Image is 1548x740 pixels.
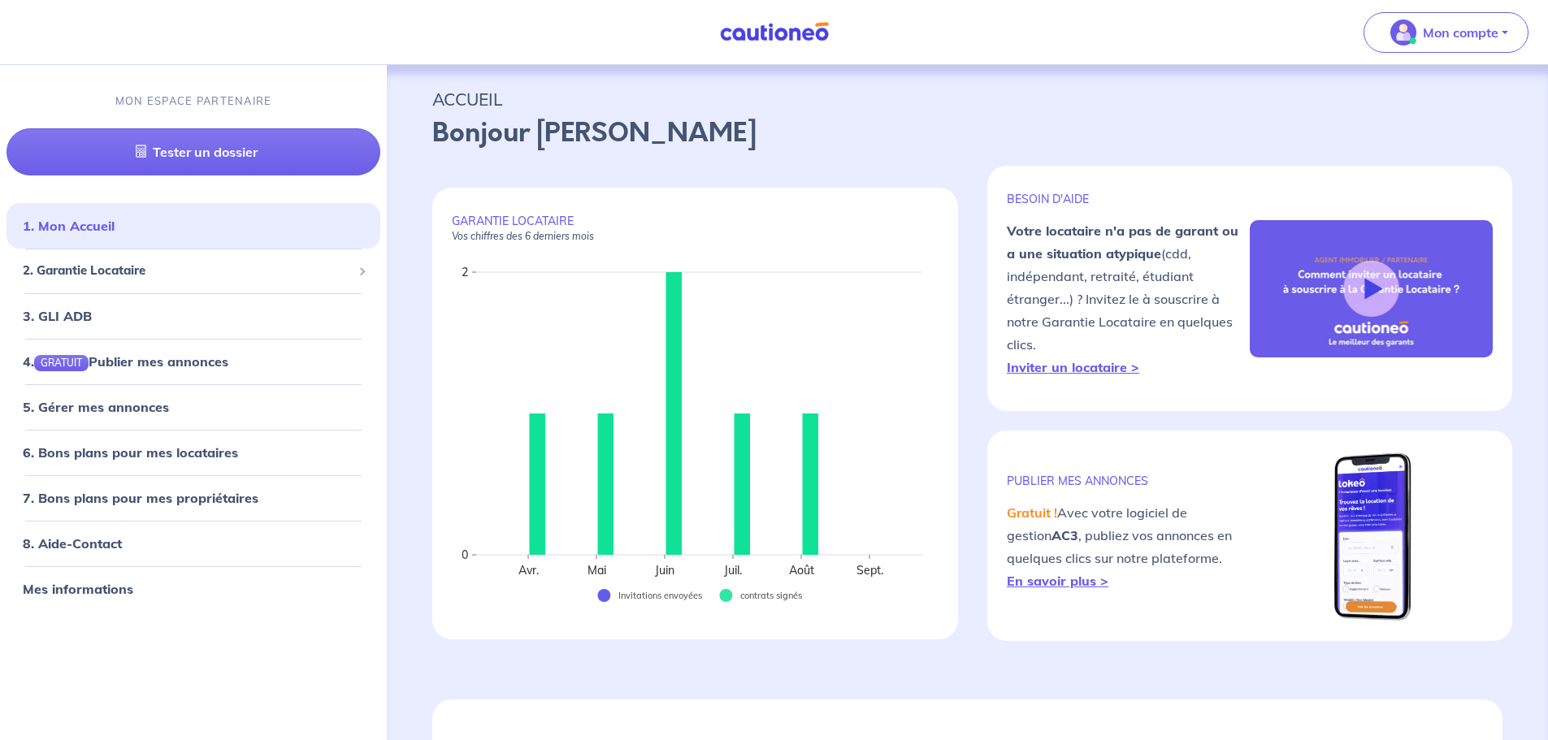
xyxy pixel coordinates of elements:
p: ACCUEIL [432,84,1502,114]
a: 7. Bons plans pour mes propriétaires [23,490,258,506]
a: 1. Mon Accueil [23,218,115,234]
a: 8. Aide-Contact [23,535,122,552]
em: Vos chiffres des 6 derniers mois [452,230,594,242]
p: (cdd, indépendant, retraité, étudiant étranger...) ? Invitez le à souscrire à notre Garantie Loca... [1007,219,1250,379]
p: BESOIN D'AIDE [1007,192,1250,206]
span: 2. Garantie Locataire [23,262,352,280]
p: GARANTIE LOCATAIRE [452,214,939,243]
p: MON ESPACE PARTENAIRE [115,93,272,109]
a: En savoir plus > [1007,573,1108,589]
p: Mon compte [1423,23,1498,42]
text: Mai [588,563,606,578]
strong: Votre locataire n'a pas de garant ou a une situation atypique [1007,223,1238,262]
a: Mes informations [23,581,133,597]
img: illu_account_valid_menu.svg [1390,19,1416,45]
a: Inviter un locataire > [1007,359,1139,375]
button: illu_account_valid_menu.svgMon compte [1364,12,1528,53]
a: 5. Gérer mes annonces [23,399,169,415]
img: Cautioneo [713,22,835,42]
div: 5. Gérer mes annonces [7,391,380,423]
text: Août [789,563,814,578]
text: Avr. [518,563,539,578]
p: Avec votre logiciel de gestion , publiez vos annonces en quelques clics sur notre plateforme. [1007,501,1250,592]
text: 2 [462,265,468,279]
text: Juil. [723,563,742,578]
text: Juin [654,563,674,578]
text: Sept. [856,563,883,578]
text: 0 [462,547,468,562]
em: Gratuit ! [1007,504,1057,521]
a: 3. GLI ADB [23,308,92,324]
a: Tester un dossier [7,128,380,175]
strong: AC3 [1052,527,1078,543]
div: 2. Garantie Locataire [7,255,380,287]
img: video-gli-new-none.jpg [1250,220,1493,357]
div: 8. Aide-Contact [7,527,380,560]
p: publier mes annonces [1007,474,1250,488]
div: 1. Mon Accueil [7,210,380,242]
p: Bonjour [PERSON_NAME] [432,114,1502,153]
img: mobile-lokeo.png [1329,450,1414,621]
div: 6. Bons plans pour mes locataires [7,436,380,469]
div: 3. GLI ADB [7,300,380,332]
div: 7. Bons plans pour mes propriétaires [7,482,380,514]
div: Mes informations [7,573,380,605]
div: 4.GRATUITPublier mes annonces [7,345,380,378]
a: 6. Bons plans pour mes locataires [23,444,238,461]
a: 4.GRATUITPublier mes annonces [23,353,228,370]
